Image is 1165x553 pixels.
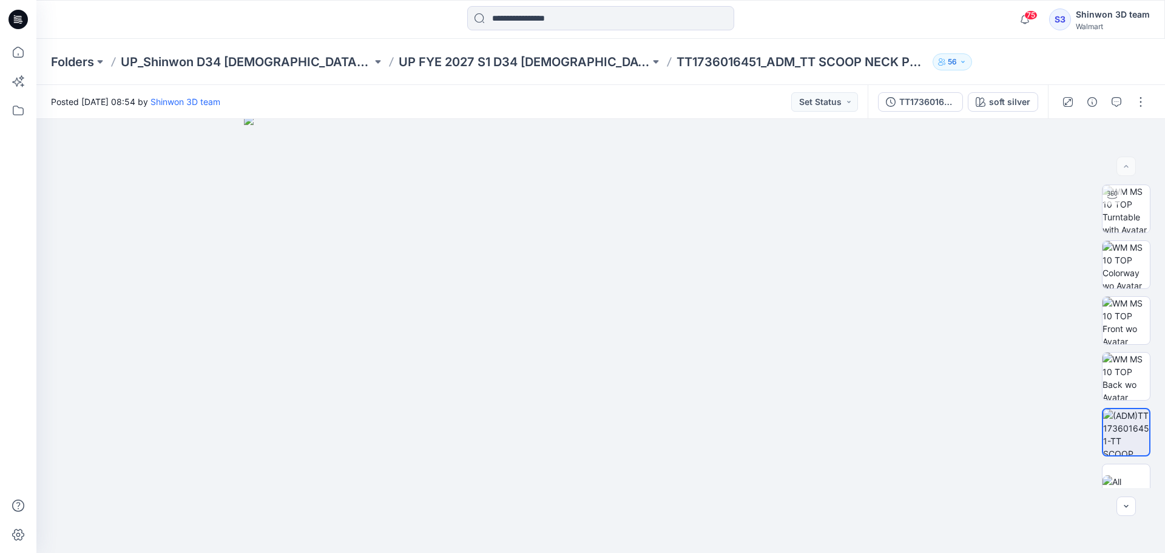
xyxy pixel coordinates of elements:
[1082,92,1102,112] button: Details
[399,53,650,70] a: UP FYE 2027 S1 D34 [DEMOGRAPHIC_DATA] Knit Tops
[1103,241,1150,288] img: WM MS 10 TOP Colorway wo Avatar
[1049,8,1071,30] div: S3
[1076,7,1150,22] div: Shinwon 3D team
[1103,409,1149,455] img: (ADM)TT1736016451-TT SCOOP NECK PUFF SS TEE
[121,53,372,70] a: UP_Shinwon D34 [DEMOGRAPHIC_DATA] Knit Tops
[244,115,957,553] img: eyJhbGciOiJIUzI1NiIsImtpZCI6IjAiLCJzbHQiOiJzZXMiLCJ0eXAiOiJKV1QifQ.eyJkYXRhIjp7InR5cGUiOiJzdG9yYW...
[899,95,955,109] div: TT1736016451_ADM_TT SCOOP NECK PUFF SS TEE
[1076,22,1150,31] div: Walmart
[989,95,1030,109] div: soft silver
[948,55,957,69] p: 56
[1024,10,1038,20] span: 75
[1103,475,1150,501] img: All colorways
[878,92,963,112] button: TT1736016451_ADM_TT SCOOP NECK PUFF SS TEE
[1103,185,1150,232] img: WM MS 10 TOP Turntable with Avatar
[150,97,220,107] a: Shinwon 3D team
[968,92,1038,112] button: soft silver
[51,95,220,108] span: Posted [DATE] 08:54 by
[933,53,972,70] button: 56
[677,53,928,70] p: TT1736016451_ADM_TT SCOOP NECK PUFF SS TEE
[1103,353,1150,400] img: WM MS 10 TOP Back wo Avatar
[1103,297,1150,344] img: WM MS 10 TOP Front wo Avatar
[51,53,94,70] a: Folders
